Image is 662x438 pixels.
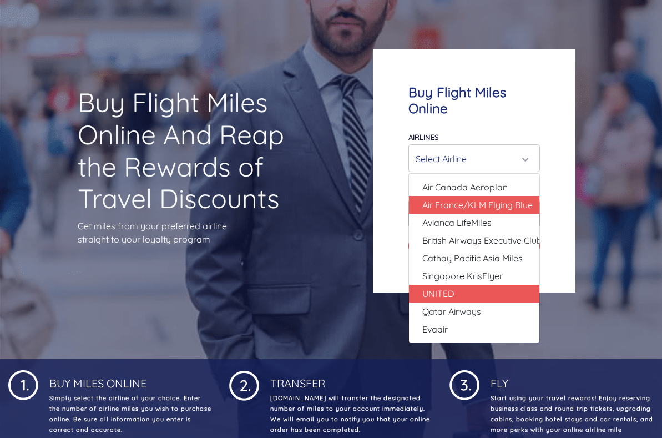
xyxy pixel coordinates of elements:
h1: Buy Flight Miles Online And Reap the Rewards of Travel Discounts [78,87,289,214]
span: British Airways Executive Club [422,234,542,247]
h4: Buy Flight Miles Online [408,84,540,117]
span: Air France/KLM Flying Blue [422,198,533,212]
span: Cathay Pacific Asia Miles [422,251,523,265]
img: 1 [229,368,259,401]
span: Avianca LifeMiles [422,216,492,229]
h4: Buy Miles Online [47,368,213,390]
span: Evaair [422,323,448,336]
h4: Transfer [268,368,433,390]
img: 1 [449,368,479,400]
div: Select Airline [416,148,526,169]
img: 1 [8,368,38,400]
span: Air Canada Aeroplan [422,180,508,194]
button: Select Airline [408,144,540,172]
p: Simply select the airline of your choice. Enter the number of airline miles you wish to purchase ... [47,393,213,435]
span: Singapore KrisFlyer [422,269,503,283]
label: Airlines [408,133,438,142]
span: UNITED [422,287,454,300]
span: Qatar Airways [422,305,481,318]
p: [DOMAIN_NAME] will transfer the designated number of miles to your account immediately. We will e... [268,393,433,435]
p: Get miles from your preferred airline straight to your loyalty program [78,219,289,246]
h4: Fly [488,368,654,390]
